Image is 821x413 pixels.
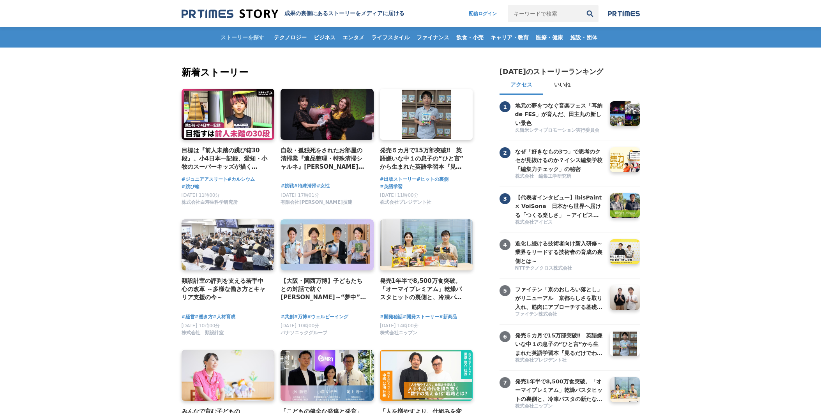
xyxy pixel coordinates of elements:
a: #ウェルビーイング [307,313,348,321]
a: 配信ログイン [461,5,505,22]
span: 株式会社白寿生科学研究所 [182,199,238,206]
a: 進化し続ける技術者向け新入研修～業界をリードする技術者の育成の裏側とは～ [515,239,604,264]
span: 2 [500,147,510,158]
a: 施設・団体 [567,27,600,48]
h3: 発売1年半で8,500万食突破。「オーマイプレミアム」乾燥パスタヒットの裏側と、冷凍パスタの新たな挑戦。徹底的な消費者起点で「おいしさ」を追求するニップンの歩み [515,377,604,403]
span: #英語学習 [380,183,403,191]
span: #特殊清掃 [294,182,316,190]
a: なぜ「好きなもの3つ」で思考のクセが見抜けるのか？イシス編集学校「編集力チェック」の秘密 [515,147,604,172]
img: prtimes [608,11,640,17]
a: #開発ストーリー [403,313,439,321]
a: ライフスタイル [368,27,413,48]
h3: 【代表者インタビュー】ibisPaint × VoiSona 日本から世界へ届ける「つくる楽しさ」 ～アイビスがテクノスピーチと挑戦する、新しい創作文化の形成～ [515,193,604,219]
h2: 新着ストーリー [182,65,475,79]
span: 久留米シティプロモーション実行委員会 [515,127,599,134]
input: キーワードで検索 [508,5,581,22]
a: 成果の裏側にあるストーリーをメディアに届ける 成果の裏側にあるストーリーをメディアに届ける [182,9,404,19]
span: 株式会社ニップン [380,330,417,336]
span: 医療・健康 [533,34,566,41]
h3: ファイテン「京のおしろい落とし」がリニューアル 京都らしさを取り入れ、筋肉にアプローチする基礎化粧品が完成 [515,285,604,311]
span: 7 [500,377,510,388]
a: #働き方 [195,313,213,321]
span: [DATE] 10時00分 [182,323,220,328]
a: #経営 [182,313,195,321]
a: #女性 [316,182,330,190]
span: NTTテクノクロス株式会社 [515,265,572,272]
span: 有限会社[PERSON_NAME]技建 [281,199,352,206]
a: 【大阪・関西万博】子どもたちとの対話で紡ぐ[PERSON_NAME]～“夢中”の力を育む「Unlock FRプログラム」 [281,277,367,302]
a: 株式会社 類設計室 [182,332,224,337]
span: [DATE] 10時00分 [281,323,319,328]
span: ライフスタイル [368,34,413,41]
button: 検索 [581,5,599,22]
a: 株式会社ニップン [380,332,417,337]
a: 株式会社プレジデント社 [380,201,431,207]
a: #人材育成 [213,313,235,321]
a: 株式会社プレジデント社 [515,357,604,364]
span: 株式会社 編集工学研究所 [515,173,571,180]
a: 有限会社[PERSON_NAME]技建 [281,201,352,207]
span: 株式会社ニップン [515,403,553,409]
a: NTTテクノクロス株式会社 [515,265,604,272]
a: 株式会社アイビス [515,219,604,226]
h2: [DATE]のストーリーランキング [500,67,604,76]
a: #共創 [281,313,294,321]
button: いいね [543,76,581,95]
a: 発売５カ月で15万部突破‼ 英語嫌いな中１の息子の“ひと言”から生まれた英語学習本『見るだけでわかる‼ 英語ピクト図鑑』異例ヒットの要因 [515,331,604,356]
a: キャリア・教育 [487,27,532,48]
a: ファイテン株式会社 [515,311,604,318]
a: #跳び箱 [182,183,200,191]
span: 5 [500,285,510,296]
span: #挑戦 [281,182,294,190]
a: ファイテン「京のおしろい落とし」がリニューアル 京都らしさを取り入れ、筋肉にアプローチする基礎化粧品が完成 [515,285,604,310]
span: 施設・団体 [567,34,600,41]
a: テクノロジー [271,27,310,48]
span: 株式会社 類設計室 [182,330,224,336]
a: ファイナンス [413,27,452,48]
a: 発売５カ月で15万部突破‼ 英語嫌いな中１の息子の“ひと言”から生まれた英語学習本『見るだけでわかる‼ 英語ピクト図鑑』異例ヒットの要因 [380,146,467,171]
a: #ヒットの裏側 [417,176,448,183]
img: 成果の裏側にあるストーリーをメディアに届ける [182,9,278,19]
a: ビジネス [311,27,339,48]
h3: なぜ「好きなもの3つ」で思考のクセが見抜けるのか？イシス編集学校「編集力チェック」の秘密 [515,147,604,173]
a: #ジュニアアスリート [182,176,228,183]
span: ビジネス [311,34,339,41]
a: #新商品 [439,313,457,321]
span: 1 [500,101,510,112]
a: 飲食・小売 [453,27,487,48]
a: 自殺・孤独死をされたお部屋の清掃業『遺品整理・特殊清掃シャルネ』[PERSON_NAME]がBeauty [GEOGRAPHIC_DATA][PERSON_NAME][GEOGRAPHIC_DA... [281,146,367,171]
a: #万博 [294,313,307,321]
a: 久留米シティプロモーション実行委員会 [515,127,604,134]
a: #カルシウム [228,176,255,183]
a: 目標は『前人未踏の跳び箱30段』。小4日本一記録、愛知・小牧のスーパーキッズが描く[PERSON_NAME]とは？ [182,146,268,171]
h3: 進化し続ける技術者向け新入研修～業界をリードする技術者の育成の裏側とは～ [515,239,604,265]
a: 類設計室の評判を支える若手中心の改革 ～多様な働き方とキャリア支援の今～ [182,277,268,302]
a: 地元の夢をつなぐ音楽フェス「耳納 de FES」が育んだ、田主丸の新しい景色 [515,101,604,126]
a: パナソニックグループ [281,332,327,337]
span: 株式会社プレジデント社 [515,357,567,364]
span: テクノロジー [271,34,310,41]
a: エンタメ [339,27,367,48]
span: 株式会社アイビス [515,219,553,226]
a: 発売1年半で8,500万食突破。「オーマイプレミアム」乾燥パスタヒットの裏側と、冷凍パスタの新たな挑戦。徹底的な消費者起点で「おいしさ」を追求するニップンの歩み [380,277,467,302]
span: 4 [500,239,510,250]
a: #開発秘話 [380,313,403,321]
span: [DATE] 11時00分 [182,192,220,198]
span: [DATE] 17時01分 [281,192,319,198]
